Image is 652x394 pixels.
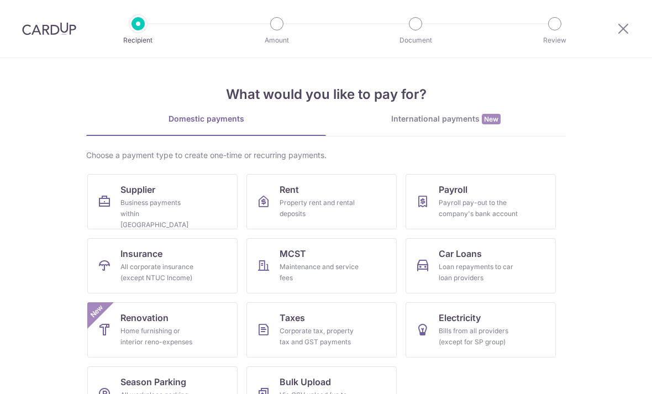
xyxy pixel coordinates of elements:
a: PayrollPayroll pay-out to the company's bank account [406,174,556,229]
span: Bulk Upload [280,375,331,388]
p: Recipient [97,35,179,46]
div: Corporate tax, property tax and GST payments [280,325,359,348]
div: Business payments within [GEOGRAPHIC_DATA] [120,197,200,230]
a: RenovationHome furnishing or interior reno-expensesNew [87,302,238,358]
div: Payroll pay-out to the company's bank account [439,197,518,219]
span: MCST [280,247,306,260]
div: Domestic payments [86,113,326,124]
div: Property rent and rental deposits [280,197,359,219]
span: Supplier [120,183,155,196]
h4: What would you like to pay for? [86,85,566,104]
span: Car Loans [439,247,482,260]
span: New [88,302,106,321]
div: Bills from all providers (except for SP group) [439,325,518,348]
p: Review [514,35,596,46]
div: Loan repayments to car loan providers [439,261,518,283]
p: Document [375,35,456,46]
a: TaxesCorporate tax, property tax and GST payments [246,302,397,358]
span: Rent [280,183,299,196]
a: Car LoansLoan repayments to car loan providers [406,238,556,293]
a: SupplierBusiness payments within [GEOGRAPHIC_DATA] [87,174,238,229]
a: ElectricityBills from all providers (except for SP group) [406,302,556,358]
span: Renovation [120,311,169,324]
span: Insurance [120,247,162,260]
div: International payments [326,113,566,125]
img: CardUp [22,22,76,35]
span: Season Parking [120,375,186,388]
div: Maintenance and service fees [280,261,359,283]
div: Choose a payment type to create one-time or recurring payments. [86,150,566,161]
a: InsuranceAll corporate insurance (except NTUC Income) [87,238,238,293]
div: Home furnishing or interior reno-expenses [120,325,200,348]
a: MCSTMaintenance and service fees [246,238,397,293]
span: Taxes [280,311,305,324]
span: Electricity [439,311,481,324]
div: All corporate insurance (except NTUC Income) [120,261,200,283]
p: Amount [236,35,318,46]
a: RentProperty rent and rental deposits [246,174,397,229]
span: New [482,114,501,124]
span: Payroll [439,183,467,196]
